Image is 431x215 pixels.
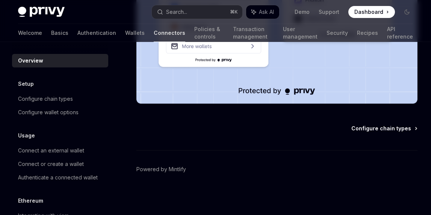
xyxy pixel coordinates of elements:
a: Policies & controls [194,24,224,42]
a: Powered by Mintlify [136,166,186,173]
a: Configure wallet options [12,106,108,119]
a: Connectors [154,24,185,42]
button: Ask AI [246,5,279,19]
a: Authentication [77,24,116,42]
a: Basics [51,24,68,42]
img: dark logo [18,7,65,17]
span: ⌘ K [230,9,238,15]
div: Search... [166,7,187,16]
div: Connect an external wallet [18,146,84,155]
a: Configure chain types [351,125,417,132]
div: Overview [18,56,43,65]
a: Support [319,8,339,16]
span: Dashboard [354,8,383,16]
h5: Usage [18,131,35,140]
button: Search...⌘K [152,5,243,19]
a: Recipes [357,24,378,42]
a: Wallets [125,24,145,42]
a: Connect an external wallet [12,144,108,157]
span: Configure chain types [351,125,411,132]
a: Dashboard [348,6,395,18]
a: Overview [12,54,108,67]
div: Authenticate a connected wallet [18,173,98,182]
a: API reference [387,24,413,42]
a: Demo [295,8,310,16]
div: Configure chain types [18,94,73,103]
a: Transaction management [233,24,274,42]
h5: Setup [18,79,34,88]
a: Welcome [18,24,42,42]
div: Configure wallet options [18,108,79,117]
span: Ask AI [259,8,274,16]
a: Security [327,24,348,42]
a: User management [283,24,318,42]
a: Configure chain types [12,92,108,106]
h5: Ethereum [18,196,43,205]
div: Connect or create a wallet [18,160,84,169]
a: Connect or create a wallet [12,157,108,171]
a: Authenticate a connected wallet [12,171,108,184]
button: Toggle dark mode [401,6,413,18]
